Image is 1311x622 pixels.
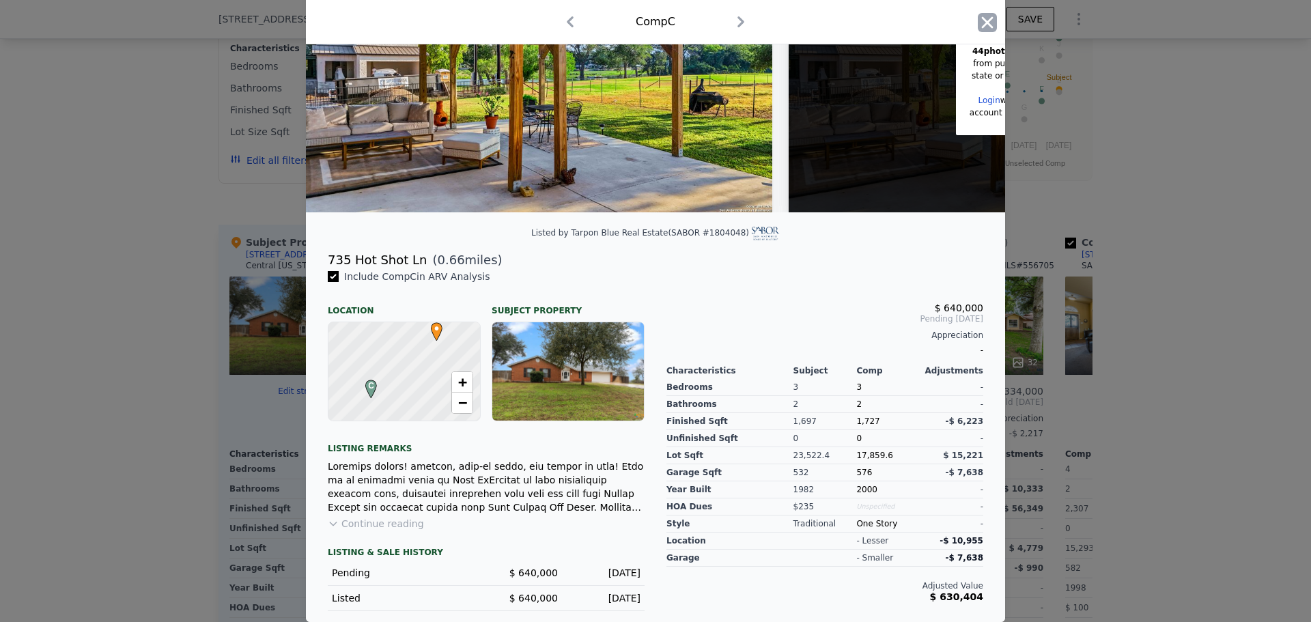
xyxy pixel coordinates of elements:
[332,591,475,605] div: Listed
[920,365,983,376] div: Adjustments
[362,380,370,388] div: C
[666,313,983,324] span: Pending [DATE]
[935,302,983,313] span: $ 640,000
[362,380,380,392] span: C
[427,251,502,270] span: ( miles)
[509,567,558,578] span: $ 640,000
[458,373,467,391] span: +
[666,580,983,591] div: Adjusted Value
[666,515,793,533] div: Style
[793,515,857,533] div: Traditional
[452,372,473,393] a: Zoom in
[666,341,983,360] div: -
[920,430,983,447] div: -
[328,547,645,561] div: LISTING & SALE HISTORY
[943,451,983,460] span: $ 15,221
[930,591,983,602] span: $ 630,404
[946,553,983,563] span: -$ 7,638
[509,593,558,604] span: $ 640,000
[856,535,888,546] div: - lesser
[328,517,424,531] button: Continue reading
[328,251,427,270] div: 735 Hot Shot Ln
[793,430,857,447] div: 0
[492,294,645,316] div: Subject Property
[666,533,793,550] div: location
[793,396,857,413] div: 2
[531,228,780,238] div: Listed by Tarpon Blue Real Estate (SABOR #1804048)
[752,227,780,240] img: SABOR Logo
[920,396,983,413] div: -
[458,394,467,411] span: −
[666,379,793,396] div: Bedrooms
[427,318,446,339] span: •
[332,566,475,580] div: Pending
[666,365,793,376] div: Characteristics
[793,481,857,498] div: 1982
[856,396,920,413] div: 2
[940,536,983,546] span: -$ 10,955
[856,365,920,376] div: Comp
[946,468,983,477] span: -$ 7,638
[339,271,496,282] span: Include Comp C in ARV Analysis
[666,330,983,341] div: Appreciation
[856,552,893,563] div: - smaller
[328,460,645,514] div: Loremips dolors! ametcon, adip-el seddo, eiu tempor in utla! Etdo ma al enimadmi venia qu Nost Ex...
[569,591,640,605] div: [DATE]
[438,253,465,267] span: 0.66
[970,57,1073,70] div: from public view due to
[666,464,793,481] div: Garage Sqft
[666,413,793,430] div: Finished Sqft
[569,566,640,580] div: [DATE]
[856,416,879,426] span: 1,727
[920,515,983,533] div: -
[970,107,1073,119] div: account or client account
[856,451,892,460] span: 17,859.6
[972,46,1015,56] span: 44 photos
[978,96,1000,105] a: Login
[1000,96,1065,105] span: with your agent
[452,393,473,413] a: Zoom out
[856,434,862,443] span: 0
[970,45,1073,57] div: are restricted
[793,447,857,464] div: 23,522.4
[328,294,481,316] div: Location
[666,396,793,413] div: Bathrooms
[856,515,920,533] div: One Story
[666,550,793,567] div: garage
[946,416,983,426] span: -$ 6,223
[427,322,436,330] div: •
[793,379,857,396] div: 3
[636,14,675,30] div: Comp C
[793,464,857,481] div: 532
[793,365,857,376] div: Subject
[970,70,1073,82] div: state or MLS regulations
[328,432,645,454] div: Listing remarks
[666,481,793,498] div: Year Built
[793,413,857,430] div: 1,697
[856,498,920,515] div: Unspecified
[920,498,983,515] div: -
[666,447,793,464] div: Lot Sqft
[856,382,862,392] span: 3
[920,379,983,396] div: -
[920,481,983,498] div: -
[793,498,857,515] div: $235
[856,481,920,498] div: 2000
[666,498,793,515] div: HOA Dues
[666,430,793,447] div: Unfinished Sqft
[856,468,872,477] span: 576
